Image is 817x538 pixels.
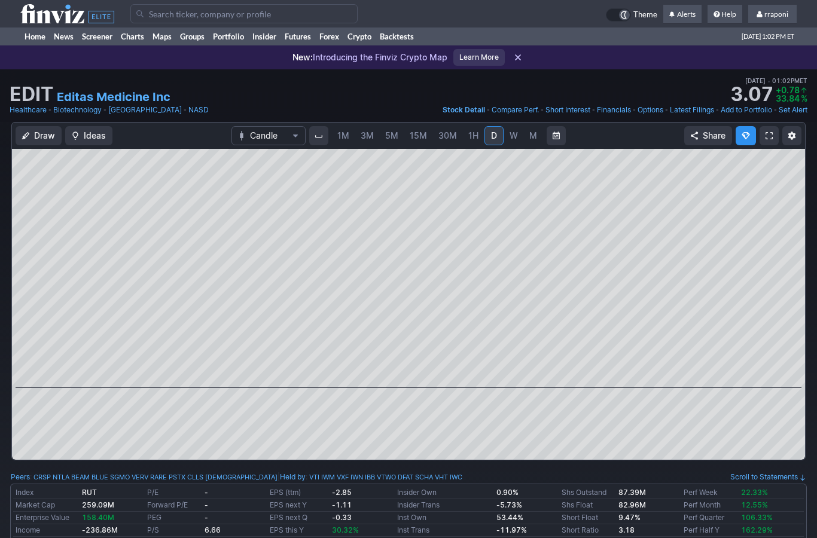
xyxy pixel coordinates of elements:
b: -1.11 [332,500,352,509]
td: Income [13,524,80,537]
b: -236.86M [82,525,118,534]
div: | : [278,471,462,483]
a: D [484,126,504,145]
b: 259.09M [82,500,114,509]
td: Perf Half Y [681,524,738,537]
b: 0.90% [496,488,519,497]
b: -0.33 [332,513,352,522]
td: Enterprise Value [13,512,80,524]
button: Share [684,126,732,145]
a: Healthcare [10,104,47,116]
a: NTLA [53,471,69,483]
a: NASD [188,104,209,116]
span: Theme [633,8,657,22]
td: EPS next Y [267,499,330,512]
button: Range [547,126,566,145]
b: 3.18 [618,525,635,534]
span: • [486,104,490,116]
span: 1H [468,130,478,140]
h1: EDIT [10,85,53,104]
a: Financials [597,104,631,116]
td: Inst Trans [395,524,494,537]
a: Futures [281,27,315,45]
span: 33.84 [776,93,800,103]
a: [DEMOGRAPHIC_DATA] [205,471,278,483]
a: CRSP [33,471,51,483]
button: Draw [16,126,62,145]
a: Maps [148,27,176,45]
strong: 3.07 [730,85,773,104]
a: IWN [350,471,363,483]
a: Charts [117,27,148,45]
td: Forward P/E [145,499,202,512]
b: - [205,488,208,497]
span: +0.78 [776,85,800,95]
a: VTI [309,471,319,483]
span: • [632,104,636,116]
td: Perf Week [681,487,738,499]
span: Ideas [84,130,106,142]
span: 12.55% [741,500,768,509]
span: 106.33% [741,513,773,522]
a: BEAM [71,471,90,483]
a: VHT [435,471,448,483]
td: Inst Own [395,512,494,524]
a: Held by [280,472,306,481]
a: Alerts [663,5,702,24]
a: Biotechnology [53,104,102,116]
button: Ideas [65,126,112,145]
td: Shs Float [559,499,616,512]
b: RUT [82,488,97,497]
button: Explore new features [736,126,756,145]
a: VXF [337,471,349,483]
span: rraponi [764,10,788,19]
td: Shs Outstand [559,487,616,499]
td: Index [13,487,80,499]
a: Help [708,5,742,24]
a: IWC [450,471,462,483]
b: 6.66 [205,525,221,534]
a: Portfolio [209,27,248,45]
b: - [205,500,208,509]
span: • [767,77,770,84]
span: [DATE] 1:02 PM ET [742,27,794,45]
span: 30M [438,130,457,140]
td: Perf Month [681,499,738,512]
a: BLUE [92,471,108,483]
td: Market Cap [13,499,80,512]
a: Scroll to Statements [730,472,806,481]
a: 9.47% [618,513,641,522]
a: Home [20,27,50,45]
b: 87.39M [618,488,646,497]
td: EPS (ttm) [267,487,330,499]
a: VTWO [377,471,396,483]
a: Fullscreen [760,126,779,145]
span: 5M [385,130,398,140]
span: 1M [337,130,349,140]
span: W [510,130,518,140]
span: • [540,104,544,116]
span: New: [292,52,313,62]
div: : [11,471,278,483]
a: News [50,27,78,45]
span: M [529,130,537,140]
td: P/S [145,524,202,537]
span: • [48,104,52,116]
a: Crypto [343,27,376,45]
a: IBB [365,471,375,483]
a: Short Float [562,513,598,522]
b: -11.97% [496,525,527,534]
span: 3M [361,130,374,140]
a: M [524,126,543,145]
a: SGMO [110,471,130,483]
input: Search [130,4,358,23]
span: Stock Detail [443,105,485,114]
span: • [103,104,107,116]
b: 82.96M [618,500,646,509]
span: 15M [410,130,427,140]
a: Forex [315,27,343,45]
a: Stock Detail [443,104,485,116]
span: • [183,104,187,116]
a: Learn More [453,49,505,66]
a: 15M [404,126,432,145]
